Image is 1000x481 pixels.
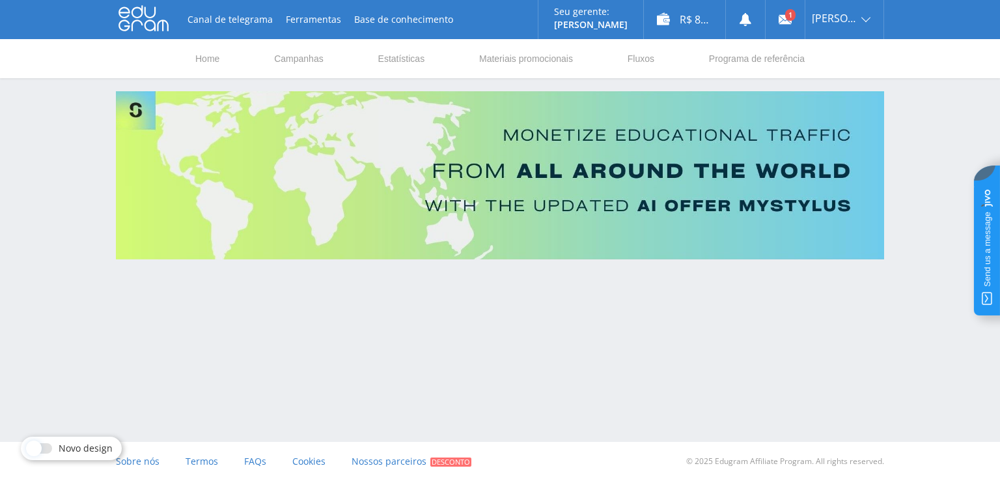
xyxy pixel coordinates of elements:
span: Termos [186,455,218,467]
span: Cookies [292,455,326,467]
a: Sobre nós [116,442,160,481]
span: Desconto [430,458,471,467]
a: Materiais promocionais [478,39,574,78]
a: Home [194,39,221,78]
img: Banner [116,91,884,259]
a: Termos [186,442,218,481]
p: Seu gerente: [554,7,628,17]
span: [PERSON_NAME] [812,13,857,23]
a: Campanhas [273,39,325,78]
p: [PERSON_NAME] [554,20,628,30]
a: FAQs [244,442,266,481]
a: Fluxos [626,39,656,78]
span: Sobre nós [116,455,160,467]
span: FAQs [244,455,266,467]
a: Programa de referência [708,39,806,78]
a: Nossos parceiros Desconto [352,442,471,481]
div: © 2025 Edugram Affiliate Program. All rights reserved. [507,442,884,481]
span: Novo design [59,443,113,454]
a: Estatísticas [377,39,426,78]
span: Nossos parceiros [352,455,426,467]
a: Cookies [292,442,326,481]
